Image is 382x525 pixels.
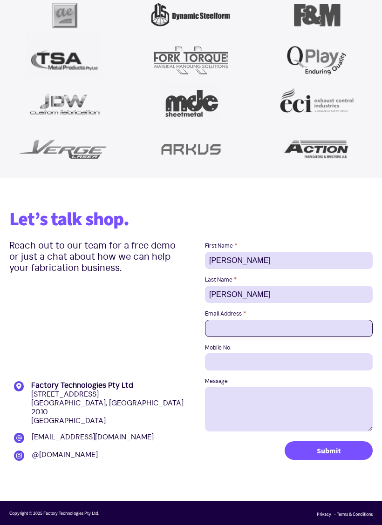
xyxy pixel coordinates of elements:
[32,433,154,441] a: [EMAIL_ADDRESS][DOMAIN_NAME]
[9,283,186,365] iframe: <a href="[URL][DOMAIN_NAME]">Smartwatch GPS</a>
[31,382,133,389] b: Factory Technologies Pty Ltd
[205,378,373,384] label: Message
[31,381,186,425] p: [STREET_ADDRESS] [GEOGRAPHIC_DATA], [GEOGRAPHIC_DATA] 2010 [GEOGRAPHIC_DATA]
[205,344,373,351] label: Mobile No.
[9,511,99,516] p: Copyright © 2025 Factory Technologies Pty Ltd.
[222,424,382,525] iframe: Chat Widget
[9,240,186,274] p: Reach out to our team for a free demo or just a chat about how we can help your fabrication busin...
[9,209,373,231] h2: Let’s talk shop.
[317,511,331,518] a: Privacy
[337,511,373,518] a: Terms & Conditions
[32,451,98,458] a: @[DOMAIN_NAME]
[205,276,373,283] label: Last Name
[205,242,373,249] label: First Name
[205,310,373,317] label: Email Address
